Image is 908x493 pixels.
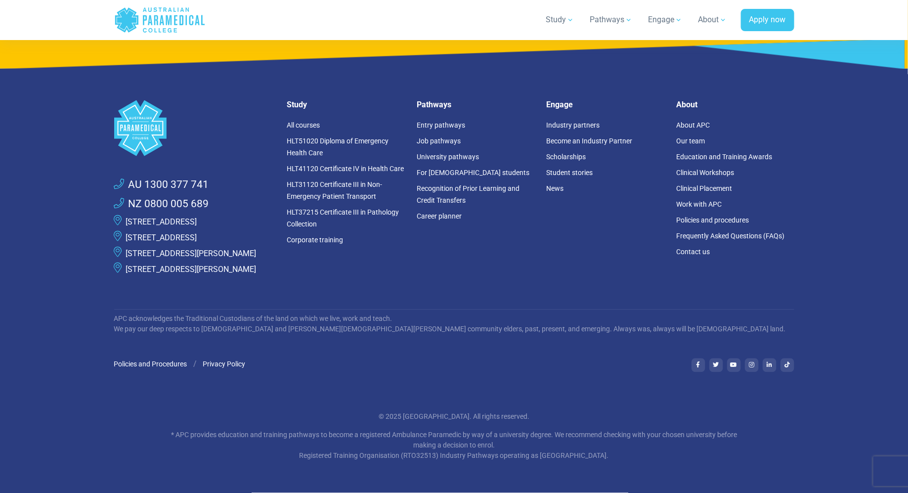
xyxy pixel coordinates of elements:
[287,137,389,157] a: HLT51020 Diploma of Emergency Health Care
[676,217,749,224] a: Policies and procedures
[676,122,710,130] a: About APC
[676,232,784,240] a: Frequently Asked Questions (FAQs)
[547,137,633,145] a: Become an Industry Partner
[417,153,479,161] a: University pathways
[676,248,710,256] a: Contact us
[287,100,405,110] h5: Study
[287,165,404,173] a: HLT41120 Certificate IV in Health Care
[417,137,461,145] a: Job pathways
[676,201,722,209] a: Work with APC
[417,122,465,130] a: Entry pathways
[126,218,197,227] a: [STREET_ADDRESS]
[126,249,257,259] a: [STREET_ADDRESS][PERSON_NAME]
[114,314,794,335] p: APC acknowledges the Traditional Custodians of the land on which we live, work and teach. We pay ...
[417,213,462,221] a: Career planner
[676,153,772,161] a: Education and Training Awards
[417,169,529,177] a: For [DEMOGRAPHIC_DATA] students
[114,360,187,368] a: Policies and Procedures
[126,265,257,274] a: [STREET_ADDRESS][PERSON_NAME]
[417,185,519,205] a: Recognition of Prior Learning and Credit Transfers
[165,412,743,422] p: © 2025 [GEOGRAPHIC_DATA]. All rights reserved.
[417,100,535,110] h5: Pathways
[676,100,794,110] h5: About
[287,236,344,244] a: Corporate training
[676,137,705,145] a: Our team
[547,122,600,130] a: Industry partners
[203,360,246,368] a: Privacy Policy
[114,178,209,193] a: AU 1300 377 741
[165,430,743,461] p: * APC provides education and training pathways to become a registered Ambulance Paramedic by way ...
[114,197,209,213] a: NZ 0800 005 689
[547,100,665,110] h5: Engage
[547,185,564,193] a: News
[287,122,320,130] a: All courses
[676,169,734,177] a: Clinical Workshops
[287,209,399,228] a: HLT37215 Certificate III in Pathology Collection
[287,181,383,201] a: HLT31120 Certificate III in Non-Emergency Patient Transport
[547,169,593,177] a: Student stories
[676,185,732,193] a: Clinical Placement
[114,100,275,156] a: Space
[547,153,586,161] a: Scholarships
[126,233,197,243] a: [STREET_ADDRESS]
